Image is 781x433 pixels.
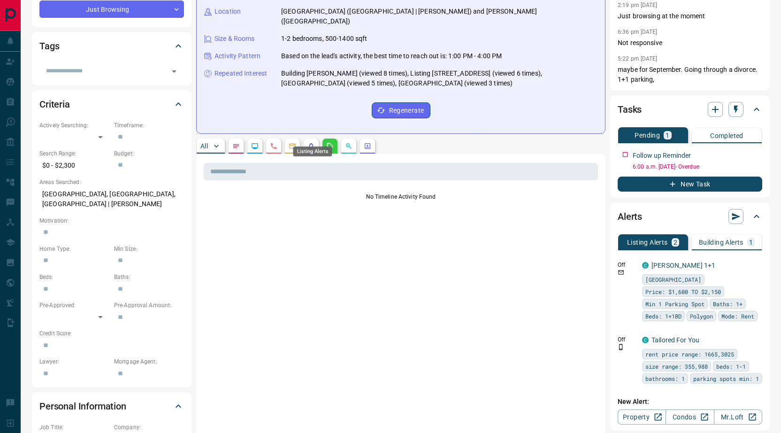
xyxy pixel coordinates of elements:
span: Polygon [690,311,713,321]
p: Company: [114,423,184,432]
span: Price: $1,600 TO $2,150 [645,287,721,296]
p: Credit Score: [39,329,184,338]
p: Baths: [114,273,184,281]
p: Activity Pattern [214,51,260,61]
p: 6:00 a.m. [DATE] - Overdue [633,162,762,171]
p: Based on the lead's activity, the best time to reach out is: 1:00 PM - 4:00 PM [281,51,502,61]
p: [GEOGRAPHIC_DATA], [GEOGRAPHIC_DATA], [GEOGRAPHIC_DATA] | [PERSON_NAME] [39,186,184,212]
p: 1-2 bedrooms, 500-1400 sqft [281,34,368,44]
div: Alerts [618,205,762,228]
p: All [200,143,208,149]
svg: Agent Actions [364,142,371,150]
button: Regenerate [372,102,430,118]
span: Mode: Rent [721,311,754,321]
p: maybe for September. Going through a divorce. 1+1 parking, [618,65,762,85]
p: No Timeline Activity Found [204,193,598,201]
p: Search Range: [39,149,109,158]
p: Follow up Reminder [633,151,691,161]
p: Timeframe: [114,121,184,130]
p: Listing Alerts [627,239,668,246]
h2: Tags [39,39,59,54]
a: Mr.Loft [714,410,762,425]
svg: Emails [289,142,296,150]
p: Min Size: [114,245,184,253]
p: Lawyer: [39,357,109,366]
span: size range: 355,988 [645,362,708,371]
svg: Email [618,269,624,276]
p: Building Alerts [699,239,743,246]
p: Areas Searched: [39,178,184,186]
svg: Calls [270,142,277,150]
h2: Criteria [39,97,70,112]
div: Listing Alerts [293,147,332,156]
div: Personal Information [39,395,184,418]
p: 1 [749,239,753,246]
p: Not responsive [618,38,762,48]
p: Repeated Interest [214,69,267,78]
p: Actively Searching: [39,121,109,130]
p: [GEOGRAPHIC_DATA] ([GEOGRAPHIC_DATA] | [PERSON_NAME]) and [PERSON_NAME] ([GEOGRAPHIC_DATA]) [281,7,597,26]
p: 5:22 pm [DATE] [618,55,658,62]
div: Just Browsing [39,0,184,18]
p: Off [618,335,636,344]
span: Min 1 Parking Spot [645,299,704,309]
p: Pre-Approval Amount: [114,301,184,309]
p: 2 [674,239,677,246]
p: Beds: [39,273,109,281]
p: Mortgage Agent: [114,357,184,366]
p: Size & Rooms [214,34,255,44]
p: Home Type: [39,245,109,253]
p: $0 - $2,300 [39,158,109,173]
p: Location [214,7,241,16]
button: Open [168,65,181,78]
svg: Notes [232,142,240,150]
p: Completed [710,132,743,139]
div: condos.ca [642,337,649,343]
span: rent price range: 1665,3025 [645,349,734,359]
svg: Opportunities [345,142,352,150]
p: Motivation: [39,216,184,225]
p: Pending [635,132,660,139]
svg: Push Notification Only [618,344,624,350]
a: Tailored For You [651,336,699,344]
p: Just browsing at the moment [618,11,762,21]
div: Criteria [39,93,184,116]
h2: Alerts [618,209,642,224]
span: Baths: 1+ [713,299,743,309]
p: 2:19 pm [DATE] [618,2,658,8]
p: 6:36 pm [DATE] [618,29,658,35]
span: Beds: 1+1BD [645,311,681,321]
span: bathrooms: 1 [645,374,685,383]
div: Tasks [618,98,762,121]
p: Off [618,261,636,269]
div: condos.ca [642,262,649,269]
a: [PERSON_NAME] 1+1 [651,262,715,269]
button: New Task [618,177,762,192]
h2: Personal Information [39,399,126,414]
p: Budget: [114,149,184,158]
p: Pre-Approved: [39,301,109,309]
p: 1 [666,132,669,139]
a: Condos [666,410,714,425]
h2: Tasks [618,102,642,117]
p: New Alert: [618,397,762,407]
span: [GEOGRAPHIC_DATA] [645,275,701,284]
p: Building [PERSON_NAME] (viewed 8 times), Listing [STREET_ADDRESS] (viewed 6 times), [GEOGRAPHIC_D... [281,69,597,88]
a: Property [618,410,666,425]
span: beds: 1-1 [716,362,746,371]
p: Job Title: [39,423,109,432]
svg: Lead Browsing Activity [251,142,259,150]
div: Tags [39,35,184,57]
span: parking spots min: 1 [693,374,759,383]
